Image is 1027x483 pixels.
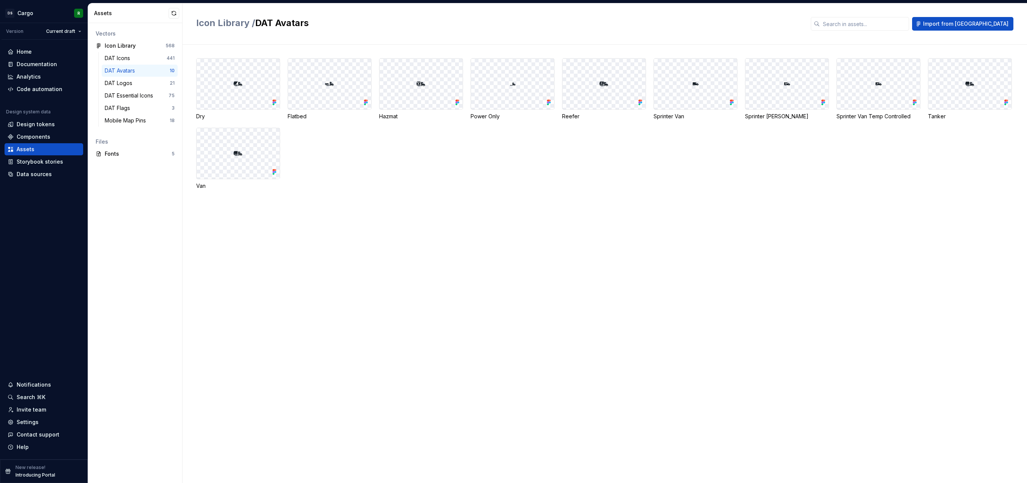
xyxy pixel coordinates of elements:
div: 10 [170,68,175,74]
a: DAT Icons441 [102,52,178,64]
div: Icon Library [105,42,136,50]
a: Design tokens [5,118,83,130]
div: DAT Avatars [105,67,138,74]
div: Invite team [17,406,46,413]
div: DS [5,9,14,18]
a: DAT Avatars10 [102,65,178,77]
div: Sprinter Van [654,113,737,120]
div: Vectors [96,30,175,37]
a: Icon Library568 [93,40,178,52]
a: Documentation [5,58,83,70]
button: Current draft [43,26,85,37]
button: Import from [GEOGRAPHIC_DATA] [912,17,1013,31]
button: Notifications [5,379,83,391]
div: Code automation [17,85,62,93]
a: Analytics [5,71,83,83]
div: Assets [94,9,169,17]
input: Search in assets... [820,17,909,31]
div: Cargo [17,9,33,17]
div: Design tokens [17,121,55,128]
div: Settings [17,418,39,426]
div: Van [196,182,280,190]
div: 21 [170,80,175,86]
div: Contact support [17,431,59,438]
button: Search ⌘K [5,391,83,403]
a: DAT Flags3 [102,102,178,114]
div: 441 [167,55,175,61]
div: Notifications [17,381,51,389]
button: Contact support [5,429,83,441]
div: Power Only [471,113,555,120]
div: Design system data [6,109,51,115]
div: Mobile Map Pins [105,117,149,124]
a: Data sources [5,168,83,180]
div: 18 [170,118,175,124]
p: New release! [15,464,45,471]
div: Tanker [928,113,1012,120]
div: Dry [196,113,280,120]
div: 75 [169,93,175,99]
div: Data sources [17,170,52,178]
div: Sprinter Van Temp Controlled [836,113,920,120]
span: Current draft [46,28,75,34]
div: DAT Logos [105,79,135,87]
div: Files [96,138,175,146]
button: Help [5,441,83,453]
div: Help [17,443,29,451]
a: Components [5,131,83,143]
div: Storybook stories [17,158,63,166]
div: Fonts [105,150,172,158]
div: Search ⌘K [17,393,45,401]
span: Icon Library / [196,17,255,28]
button: DSCargoR [2,5,86,21]
div: Components [17,133,50,141]
div: Flatbed [288,113,372,120]
div: R [77,10,80,16]
div: Assets [17,146,34,153]
div: Analytics [17,73,41,80]
div: Version [6,28,23,34]
a: Settings [5,416,83,428]
p: Introducing Portal [15,472,55,478]
a: Assets [5,143,83,155]
div: Hazmat [379,113,463,120]
a: Mobile Map Pins18 [102,115,178,127]
div: 568 [166,43,175,49]
a: Code automation [5,83,83,95]
a: Storybook stories [5,156,83,168]
div: Reefer [562,113,646,120]
h2: DAT Avatars [196,17,802,29]
a: Home [5,46,83,58]
span: Import from [GEOGRAPHIC_DATA] [923,20,1008,28]
div: 3 [172,105,175,111]
a: Invite team [5,404,83,416]
div: DAT Flags [105,104,133,112]
div: DAT Essential Icons [105,92,156,99]
div: 5 [172,151,175,157]
div: DAT Icons [105,54,133,62]
div: Sprinter [PERSON_NAME] [745,113,829,120]
div: Documentation [17,60,57,68]
a: Fonts5 [93,148,178,160]
div: Home [17,48,32,56]
a: DAT Logos21 [102,77,178,89]
a: DAT Essential Icons75 [102,90,178,102]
